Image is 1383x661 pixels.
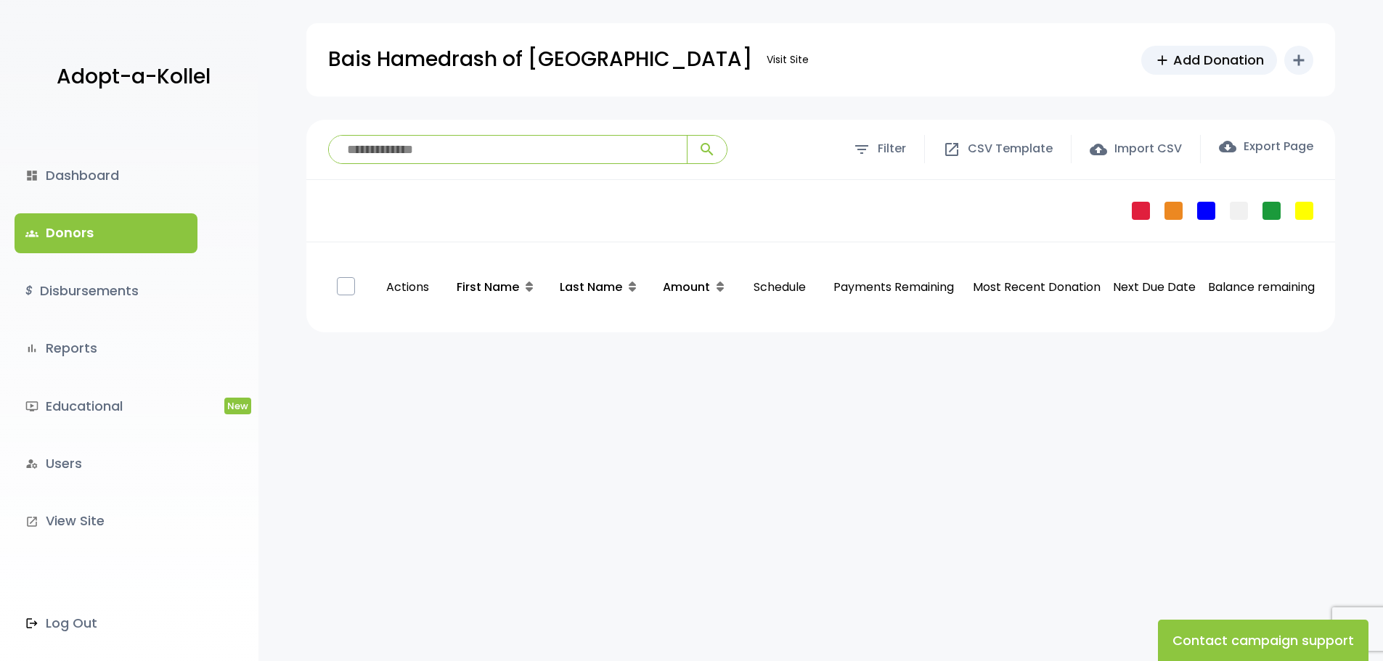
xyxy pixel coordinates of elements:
[15,387,197,426] a: ondemand_videoEducationalNew
[1112,277,1196,298] p: Next Due Date
[15,444,197,483] a: manage_accountsUsers
[25,457,38,470] i: manage_accounts
[25,342,38,355] i: bar_chart
[377,263,438,313] p: Actions
[224,398,251,414] span: New
[759,46,816,74] a: Visit Site
[826,263,961,313] p: Payments Remaining
[15,329,197,368] a: bar_chartReports
[560,279,622,295] span: Last Name
[457,279,519,295] span: First Name
[1284,46,1313,75] button: add
[328,41,752,78] p: Bais Hamedrash of [GEOGRAPHIC_DATA]
[1114,139,1182,160] span: Import CSV
[25,515,38,528] i: launch
[1219,138,1236,155] span: cloud_download
[15,156,197,195] a: dashboardDashboard
[15,501,197,541] a: launchView Site
[973,277,1101,298] p: Most Recent Donation
[1173,50,1264,70] span: Add Donation
[968,139,1053,160] span: CSV Template
[745,263,815,313] p: Schedule
[1219,138,1313,155] label: Export Page
[1090,141,1107,158] span: cloud_upload
[49,42,211,112] a: Adopt-a-Kollel
[1158,620,1368,661] button: Contact campaign support
[25,281,33,302] i: $
[25,400,38,413] i: ondemand_video
[1208,277,1315,298] p: Balance remaining
[57,59,211,95] p: Adopt-a-Kollel
[1154,52,1170,68] span: add
[15,604,197,643] a: Log Out
[25,169,38,182] i: dashboard
[1141,46,1277,75] a: addAdd Donation
[1290,52,1307,69] i: add
[853,141,870,158] span: filter_list
[878,139,906,160] span: Filter
[943,141,960,158] span: open_in_new
[663,279,710,295] span: Amount
[698,141,716,158] span: search
[15,213,197,253] a: groupsDonors
[25,227,38,240] span: groups
[687,136,727,163] button: search
[15,271,197,311] a: $Disbursements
